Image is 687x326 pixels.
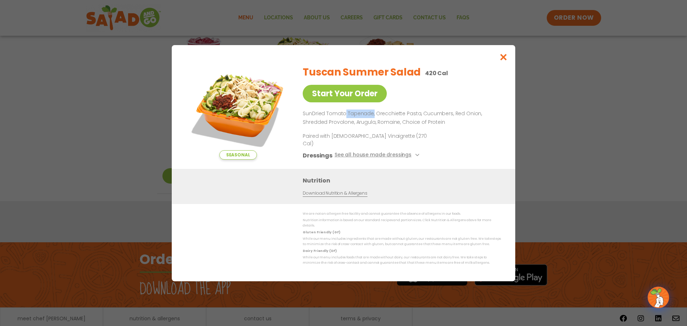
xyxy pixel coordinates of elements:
[303,218,501,229] p: Nutrition information is based on our standard recipes and portion sizes. Click Nutrition & Aller...
[648,287,668,307] img: wpChatIcon
[303,255,501,266] p: While our menu includes foods that are made without dairy, our restaurants are not dairy free. We...
[303,132,435,147] p: Paired with [DEMOGRAPHIC_DATA] Vinaigrette (270 Cal)
[303,211,501,216] p: We are not an allergen free facility and cannot guarantee the absence of allergens in our foods.
[303,110,498,127] p: SunDried Tomato Tapenade, Orecchiette Pasta, Cucumbers, Red Onion, Shredded Provolone, Arugula, R...
[303,151,332,160] h3: Dressings
[303,236,501,247] p: While our menu includes ingredients that are made without gluten, our restaurants are not gluten ...
[219,150,257,160] span: Seasonal
[303,190,367,196] a: Download Nutrition & Allergens
[303,230,340,234] strong: Gluten Friendly (GF)
[492,45,515,69] button: Close modal
[425,69,448,78] p: 420 Cal
[303,65,421,80] h2: Tuscan Summer Salad
[335,151,422,160] button: See all house made dressings
[303,85,387,102] a: Start Your Order
[188,59,288,160] img: Featured product photo for Tuscan Summer Salad
[303,248,336,253] strong: Dairy Friendly (DF)
[303,176,505,185] h3: Nutrition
